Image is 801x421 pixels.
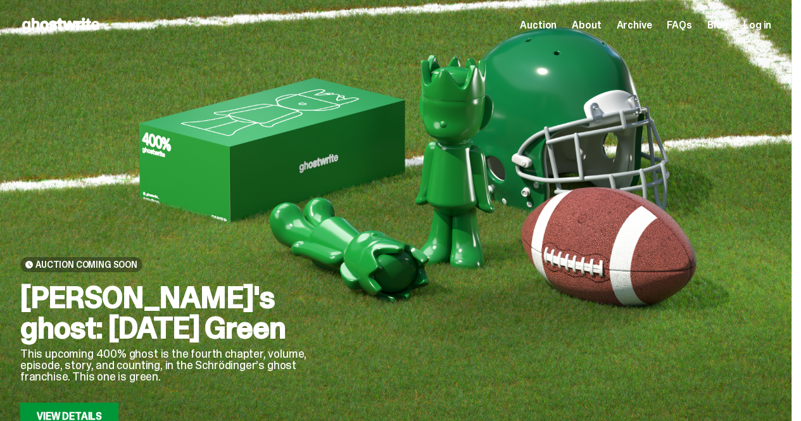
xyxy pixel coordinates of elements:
[667,20,691,30] a: FAQs
[520,20,557,30] a: Auction
[707,20,728,30] a: Blog
[20,282,325,343] h2: [PERSON_NAME]'s ghost: [DATE] Green
[572,20,601,30] a: About
[20,348,325,382] p: This upcoming 400% ghost is the fourth chapter, volume, episode, story, and counting, in the Schr...
[743,20,771,30] a: Log in
[616,20,652,30] a: Archive
[35,260,137,270] span: Auction Coming Soon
